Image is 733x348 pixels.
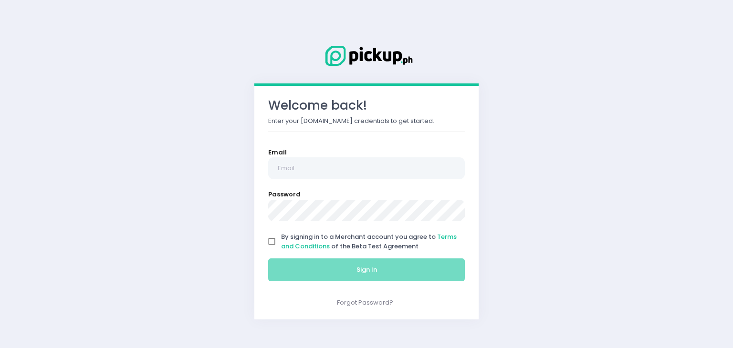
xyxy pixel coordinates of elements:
a: Terms and Conditions [281,232,457,251]
span: By signing in to a Merchant account you agree to of the Beta Test Agreement [281,232,457,251]
a: Forgot Password? [337,298,393,307]
span: Sign In [356,265,377,274]
h3: Welcome back! [268,98,465,113]
input: Email [268,157,465,179]
img: Logo [319,44,414,68]
label: Password [268,190,301,199]
p: Enter your [DOMAIN_NAME] credentials to get started. [268,116,465,126]
label: Email [268,148,287,157]
button: Sign In [268,258,465,281]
